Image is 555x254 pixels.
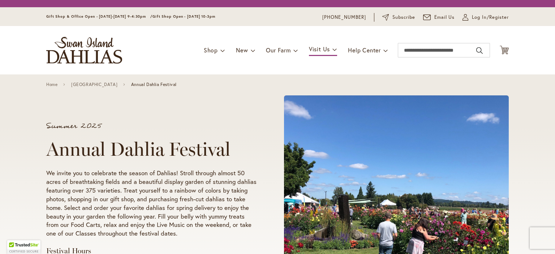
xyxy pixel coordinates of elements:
span: Visit Us [309,45,330,53]
span: Gift Shop Open - [DATE] 10-3pm [152,14,215,19]
span: Log In/Register [472,14,509,21]
span: Shop [204,46,218,54]
span: Gift Shop & Office Open - [DATE]-[DATE] 9-4:30pm / [46,14,152,19]
span: Subscribe [392,14,415,21]
a: Subscribe [382,14,415,21]
a: Home [46,82,57,87]
div: TrustedSite Certified [7,240,40,254]
p: We invite you to celebrate the season of Dahlias! Stroll through almost 50 acres of breathtaking ... [46,169,257,238]
span: Annual Dahlia Festival [131,82,177,87]
span: Email Us [434,14,455,21]
h1: Annual Dahlia Festival [46,138,257,160]
span: Our Farm [266,46,291,54]
span: New [236,46,248,54]
a: store logo [46,37,122,64]
button: Search [476,45,483,56]
a: Log In/Register [462,14,509,21]
a: [GEOGRAPHIC_DATA] [71,82,117,87]
span: Help Center [348,46,381,54]
p: Summer 2025 [46,122,257,130]
a: Email Us [423,14,455,21]
a: [PHONE_NUMBER] [322,14,366,21]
